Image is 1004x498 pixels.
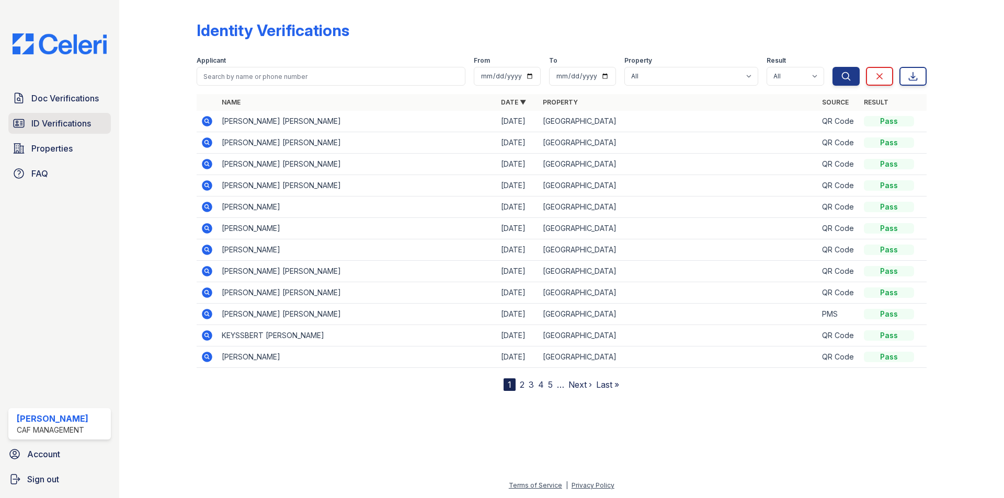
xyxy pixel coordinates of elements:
td: [DATE] [497,111,539,132]
td: [GEOGRAPHIC_DATA] [539,325,818,346]
td: [DATE] [497,304,539,325]
div: Pass [864,309,914,319]
td: QR Code [818,239,860,261]
td: QR Code [818,154,860,175]
td: [GEOGRAPHIC_DATA] [539,111,818,132]
td: [GEOGRAPHIC_DATA] [539,175,818,196]
div: Pass [864,245,914,255]
td: KEYSSBERT [PERSON_NAME] [218,325,497,346]
div: Pass [864,223,914,234]
td: [DATE] [497,218,539,239]
div: Pass [864,266,914,276]
a: Properties [8,138,111,159]
img: CE_Logo_Blue-a8612792a0a2168367f1c8372b55b34899dd931a85d93a1a3d3e32e68fde9ad4.png [4,33,115,54]
td: [DATE] [497,346,539,368]
label: Property [624,56,652,65]
td: PMS [818,304,860,325]
td: [DATE] [497,282,539,304]
a: Terms of Service [509,481,562,489]
input: Search by name or phone number [197,67,465,86]
a: FAQ [8,163,111,184]
a: Sign out [4,469,115,490]
div: Pass [864,352,914,362]
td: [GEOGRAPHIC_DATA] [539,282,818,304]
div: Pass [864,159,914,169]
td: [GEOGRAPHIC_DATA] [539,132,818,154]
td: [DATE] [497,261,539,282]
a: Last » [596,379,619,390]
td: [DATE] [497,196,539,218]
label: Result [767,56,786,65]
td: QR Code [818,282,860,304]
a: Result [864,98,888,106]
a: 4 [538,379,544,390]
a: Name [222,98,241,106]
td: [PERSON_NAME] [218,196,497,218]
a: Date ▼ [501,98,526,106]
div: CAF Management [17,425,88,435]
td: QR Code [818,261,860,282]
td: [GEOGRAPHIC_DATA] [539,261,818,282]
span: Doc Verifications [31,92,99,105]
div: [PERSON_NAME] [17,412,88,425]
td: QR Code [818,325,860,346]
a: 3 [529,379,534,390]
label: To [549,56,557,65]
label: Applicant [197,56,226,65]
div: Pass [864,116,914,126]
td: [GEOGRAPHIC_DATA] [539,239,818,261]
td: QR Code [818,218,860,239]
td: [PERSON_NAME] [218,218,497,239]
div: Pass [864,180,914,191]
span: Account [27,448,60,460]
span: ID Verifications [31,117,91,130]
td: [DATE] [497,175,539,196]
a: Account [4,444,115,465]
span: Properties [31,142,73,155]
a: Next › [568,379,592,390]
label: From [474,56,490,65]
a: Privacy Policy [572,481,614,489]
div: Pass [864,287,914,298]
td: [PERSON_NAME] [PERSON_NAME] [218,111,497,132]
a: 5 [548,379,553,390]
td: [PERSON_NAME] [PERSON_NAME] [218,132,497,154]
td: [DATE] [497,132,539,154]
td: [PERSON_NAME] [PERSON_NAME] [218,175,497,196]
td: [GEOGRAPHIC_DATA] [539,196,818,218]
td: [DATE] [497,239,539,261]
td: QR Code [818,175,860,196]
td: QR Code [818,111,860,132]
td: QR Code [818,132,860,154]
td: QR Code [818,346,860,368]
div: Pass [864,137,914,148]
td: [GEOGRAPHIC_DATA] [539,154,818,175]
td: QR Code [818,196,860,218]
a: ID Verifications [8,113,111,134]
a: Property [543,98,578,106]
td: [GEOGRAPHIC_DATA] [539,218,818,239]
a: Doc Verifications [8,88,111,109]
td: [DATE] [497,325,539,346]
td: [GEOGRAPHIC_DATA] [539,346,818,368]
td: [PERSON_NAME] [218,239,497,261]
div: 1 [504,378,516,391]
td: [PERSON_NAME] [PERSON_NAME] [218,282,497,304]
td: [DATE] [497,154,539,175]
span: FAQ [31,167,48,180]
span: … [557,378,564,391]
a: 2 [520,379,524,390]
a: Source [822,98,849,106]
td: [PERSON_NAME] [PERSON_NAME] [218,304,497,325]
div: Pass [864,202,914,212]
td: [PERSON_NAME] [PERSON_NAME] [218,154,497,175]
td: [PERSON_NAME] [PERSON_NAME] [218,261,497,282]
span: Sign out [27,473,59,485]
td: [GEOGRAPHIC_DATA] [539,304,818,325]
div: | [566,481,568,489]
div: Identity Verifications [197,21,349,40]
td: [PERSON_NAME] [218,346,497,368]
div: Pass [864,330,914,341]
